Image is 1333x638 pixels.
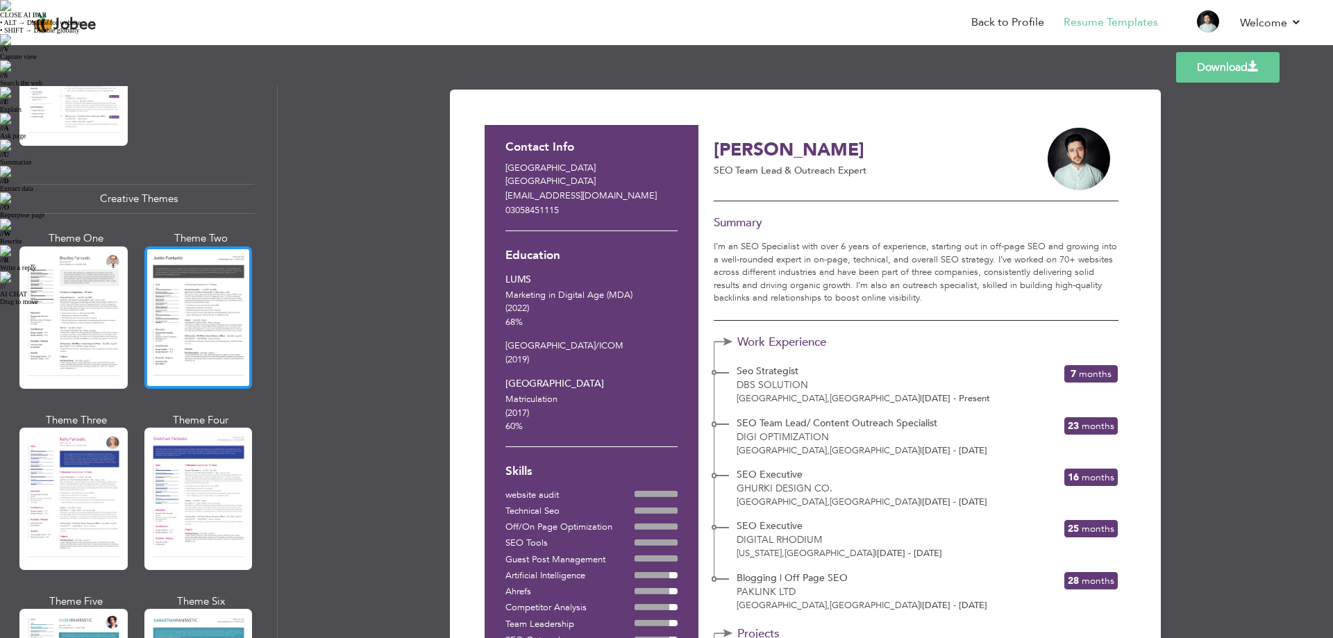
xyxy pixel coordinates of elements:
[920,599,922,612] span: |
[920,444,922,457] span: |
[737,378,808,392] span: DBS Solution
[1082,471,1114,484] span: Months
[505,553,635,567] div: Guest Post Management
[505,302,529,314] span: (2022)
[737,430,829,444] span: Digi Optimization
[737,482,832,495] span: Ghurki Design Co.
[505,489,635,503] div: website audit
[737,585,796,598] span: Paklink ltd
[737,417,937,430] span: SEO Team Lead/ Content Outreach Specialist
[505,618,635,632] div: Team Leadership
[147,594,255,609] div: Theme Six
[505,420,523,433] span: 60%
[505,339,623,352] span: [GEOGRAPHIC_DATA] ICOM
[147,413,255,428] div: Theme Four
[737,444,920,457] span: [GEOGRAPHIC_DATA] [GEOGRAPHIC_DATA]
[505,393,557,405] span: Matriculation
[505,521,635,535] div: Off/On Page Optimization
[505,377,678,392] div: [GEOGRAPHIC_DATA]
[505,585,635,599] div: Ahrefs
[737,496,920,508] span: [GEOGRAPHIC_DATA] [GEOGRAPHIC_DATA]
[737,468,803,481] span: SEO Executive
[505,465,678,478] h3: Skills
[22,413,131,428] div: Theme Three
[1082,574,1114,587] span: Months
[1068,471,1079,484] span: 16
[737,547,875,560] span: [US_STATE] [GEOGRAPHIC_DATA]
[505,353,529,366] span: (2019)
[505,601,635,615] div: Competitor Analysis
[827,392,830,405] span: ,
[1071,367,1076,380] span: 7
[596,339,599,352] span: /
[920,599,987,612] span: [DATE] - [DATE]
[782,547,785,560] span: ,
[1082,522,1114,535] span: Months
[505,505,635,519] div: Technical Seo
[920,496,922,508] span: |
[505,537,635,551] div: SEO Tools
[875,547,877,560] span: |
[1068,522,1079,535] span: 25
[827,599,830,612] span: ,
[737,571,848,585] span: Blogging | Off Page SEO
[505,569,635,583] div: Artificial Intelligence
[22,594,131,609] div: Theme Five
[827,496,830,508] span: ,
[737,599,920,612] span: [GEOGRAPHIC_DATA] [GEOGRAPHIC_DATA]
[737,336,855,349] span: Work Experience
[737,392,920,405] span: [GEOGRAPHIC_DATA] [GEOGRAPHIC_DATA]
[505,316,523,328] span: 68%
[920,496,987,508] span: [DATE] - [DATE]
[875,547,942,560] span: [DATE] - [DATE]
[827,444,830,457] span: ,
[505,407,529,419] span: (2017)
[1082,419,1114,433] span: Months
[920,392,990,405] span: [DATE] - Present
[1068,419,1079,433] span: 23
[737,533,822,546] span: Digital Rhodium
[920,444,987,457] span: [DATE] - [DATE]
[737,519,803,532] span: SEO Executive
[737,364,798,378] span: Seo Strategist
[920,392,922,405] span: |
[1068,574,1079,587] span: 28
[1079,367,1112,380] span: Months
